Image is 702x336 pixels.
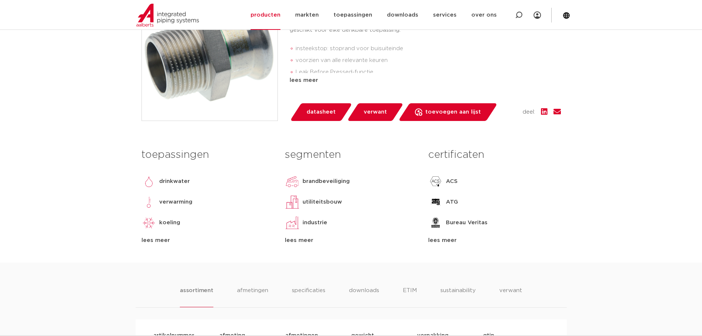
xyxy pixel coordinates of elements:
div: lees meer [290,76,561,85]
li: insteekstop: stoprand voor buisuiteinde [296,43,561,55]
span: datasheet [307,106,336,118]
img: drinkwater [142,174,156,189]
img: utiliteitsbouw [285,195,300,209]
li: verwant [499,286,522,307]
p: ATG [446,198,458,207]
li: Leak Before Pressed-functie [296,66,561,78]
span: toevoegen aan lijst [425,106,481,118]
p: drinkwater [159,177,190,186]
li: ETIM [403,286,417,307]
div: lees meer [142,236,274,245]
div: lees meer [285,236,417,245]
h3: certificaten [428,148,560,162]
h3: toepassingen [142,148,274,162]
li: assortiment [180,286,213,307]
img: verwarming [142,195,156,209]
li: voorzien van alle relevante keuren [296,55,561,66]
span: deel: [523,108,535,117]
img: ATG [428,195,443,209]
p: utiliteitsbouw [303,198,342,207]
p: verwarming [159,198,192,207]
li: specificaties [292,286,325,307]
h3: segmenten [285,148,417,162]
p: Bureau Veritas [446,218,488,227]
span: verwant [364,106,387,118]
a: verwant [347,103,404,121]
img: Bureau Veritas [428,215,443,230]
li: sustainability [440,286,476,307]
p: industrie [303,218,327,227]
li: afmetingen [237,286,268,307]
a: datasheet [290,103,352,121]
img: ACS [428,174,443,189]
img: brandbeveiliging [285,174,300,189]
div: lees meer [428,236,560,245]
img: industrie [285,215,300,230]
img: koeling [142,215,156,230]
li: downloads [349,286,379,307]
p: ACS [446,177,458,186]
p: brandbeveiliging [303,177,350,186]
p: koeling [159,218,180,227]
